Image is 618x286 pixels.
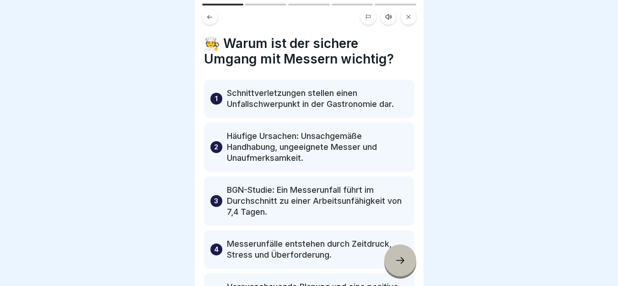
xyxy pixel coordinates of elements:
p: 4 [214,244,219,255]
h4: 🧑‍🍳 Warum ist der sichere Umgang mit Messern wichtig? [204,36,414,67]
p: 3 [214,196,218,207]
p: Häufige Ursachen: Unsachgemäße Handhabung, ungeeignete Messer und Unaufmerksamkeit. [227,131,408,164]
p: Schnittverletzungen stellen einen Unfallschwerpunkt in der Gastronomie dar. [227,88,408,110]
p: 1 [215,93,218,104]
p: 2 [214,142,218,153]
p: BGN-Studie: Ein Messerunfall führt im Durchschnitt zu einer Arbeitsunfähigkeit von 7,4 Tagen. [227,185,408,217]
p: Messerunfälle entstehen durch Zeitdruck, Stress und Überforderung. [227,238,408,260]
